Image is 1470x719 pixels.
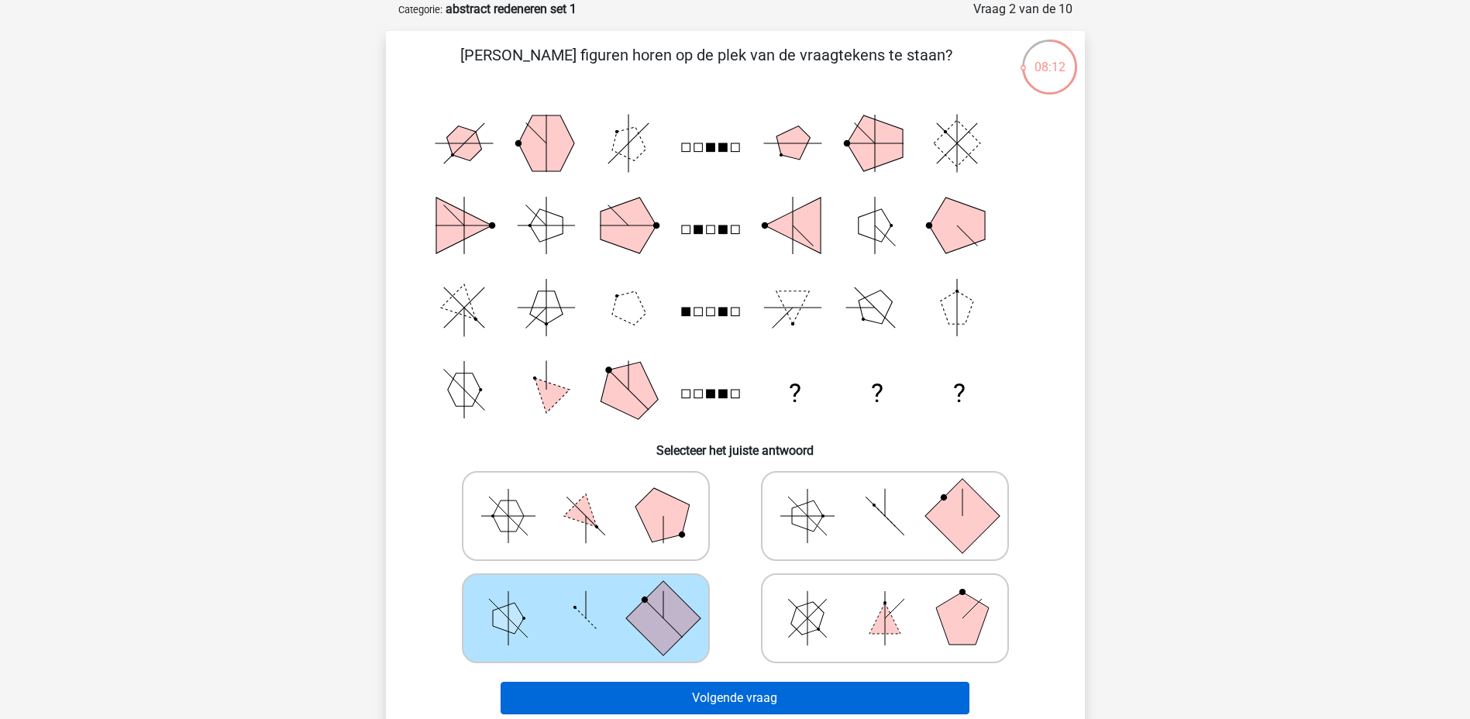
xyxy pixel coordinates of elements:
[501,682,969,714] button: Volgende vraag
[788,378,800,408] text: ?
[446,2,577,16] strong: abstract redeneren set 1
[398,4,442,15] small: Categorie:
[870,378,883,408] text: ?
[1021,38,1079,77] div: 08:12
[953,378,966,408] text: ?
[411,431,1060,458] h6: Selecteer het juiste antwoord
[411,43,1002,90] p: [PERSON_NAME] figuren horen op de plek van de vraagtekens te staan?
